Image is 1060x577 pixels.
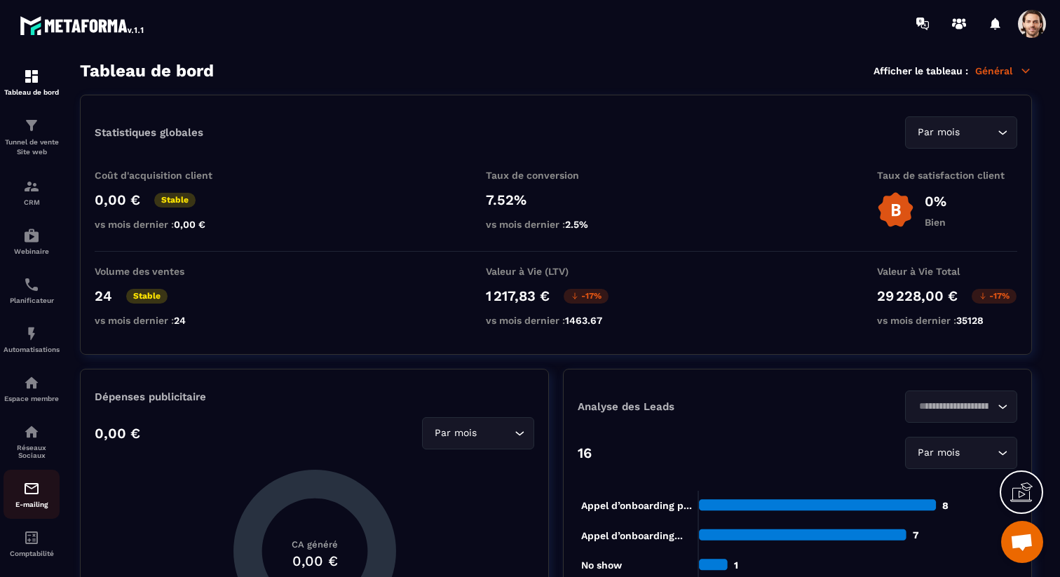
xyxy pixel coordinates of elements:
[154,193,196,208] p: Stable
[95,170,235,181] p: Coût d'acquisition client
[905,437,1017,469] div: Search for option
[95,191,140,208] p: 0,00 €
[877,315,1017,326] p: vs mois dernier :
[963,125,994,140] input: Search for option
[905,116,1017,149] div: Search for option
[581,559,623,571] tspan: No show
[581,500,692,512] tspan: Appel d’onboarding p...
[4,266,60,315] a: schedulerschedulerPlanificateur
[23,423,40,440] img: social-network
[565,219,588,230] span: 2.5%
[4,519,60,568] a: accountantaccountantComptabilité
[4,107,60,168] a: formationformationTunnel de vente Site web
[578,444,592,461] p: 16
[95,315,235,326] p: vs mois dernier :
[80,61,214,81] h3: Tableau de bord
[877,287,958,304] p: 29 228,00 €
[174,315,186,326] span: 24
[4,57,60,107] a: formationformationTableau de bord
[925,217,946,228] p: Bien
[486,219,626,230] p: vs mois dernier :
[23,117,40,134] img: formation
[23,178,40,195] img: formation
[486,287,550,304] p: 1 217,83 €
[486,315,626,326] p: vs mois dernier :
[4,315,60,364] a: automationsautomationsAutomatisations
[4,501,60,508] p: E-mailing
[914,125,963,140] span: Par mois
[925,193,946,210] p: 0%
[95,425,140,442] p: 0,00 €
[972,289,1017,304] p: -17%
[963,445,994,461] input: Search for option
[4,413,60,470] a: social-networksocial-networkRéseaux Sociaux
[564,289,609,304] p: -17%
[486,170,626,181] p: Taux de conversion
[95,219,235,230] p: vs mois dernier :
[877,191,914,229] img: b-badge-o.b3b20ee6.svg
[174,219,205,230] span: 0,00 €
[4,297,60,304] p: Planificateur
[914,445,963,461] span: Par mois
[23,325,40,342] img: automations
[956,315,984,326] span: 35128
[877,266,1017,277] p: Valeur à Vie Total
[905,391,1017,423] div: Search for option
[975,65,1032,77] p: Général
[23,529,40,546] img: accountant
[4,470,60,519] a: emailemailE-mailing
[877,170,1017,181] p: Taux de satisfaction client
[4,168,60,217] a: formationformationCRM
[914,399,994,414] input: Search for option
[578,400,798,413] p: Analyse des Leads
[4,550,60,557] p: Comptabilité
[4,364,60,413] a: automationsautomationsEspace membre
[20,13,146,38] img: logo
[4,198,60,206] p: CRM
[422,417,534,449] div: Search for option
[480,426,511,441] input: Search for option
[874,65,968,76] p: Afficher le tableau :
[4,217,60,266] a: automationsautomationsWebinaire
[23,374,40,391] img: automations
[581,530,683,542] tspan: Appel d’onboarding...
[4,346,60,353] p: Automatisations
[4,137,60,157] p: Tunnel de vente Site web
[95,287,112,304] p: 24
[95,126,203,139] p: Statistiques globales
[4,247,60,255] p: Webinaire
[486,191,626,208] p: 7.52%
[1001,521,1043,563] div: Ouvrir le chat
[486,266,626,277] p: Valeur à Vie (LTV)
[431,426,480,441] span: Par mois
[23,276,40,293] img: scheduler
[23,480,40,497] img: email
[95,266,235,277] p: Volume des ventes
[126,289,168,304] p: Stable
[23,68,40,85] img: formation
[23,227,40,244] img: automations
[4,395,60,402] p: Espace membre
[95,391,534,403] p: Dépenses publicitaire
[565,315,602,326] span: 1463.67
[4,444,60,459] p: Réseaux Sociaux
[4,88,60,96] p: Tableau de bord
